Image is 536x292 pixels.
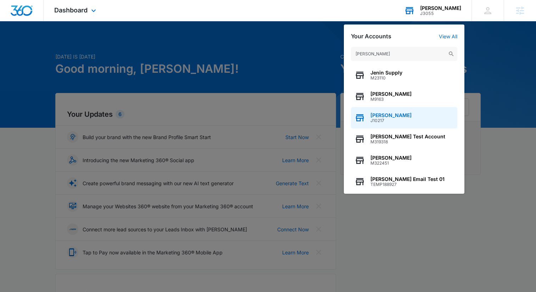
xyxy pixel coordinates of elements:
[351,65,457,86] button: Jenin SupplyM23110
[420,11,461,16] div: account id
[370,139,445,144] span: M319318
[54,6,88,14] span: Dashboard
[370,76,402,81] span: M23110
[351,128,457,150] button: [PERSON_NAME] Test AccountM319318
[351,171,457,192] button: [PERSON_NAME] Email Test 01TEMP188927
[370,118,412,123] span: J10217
[370,112,412,118] span: [PERSON_NAME]
[351,86,457,107] button: [PERSON_NAME]M9163
[370,70,402,76] span: Jenin Supply
[439,33,457,39] a: View All
[370,155,412,161] span: [PERSON_NAME]
[351,107,457,128] button: [PERSON_NAME]J10217
[370,97,412,102] span: M9163
[351,150,457,171] button: [PERSON_NAME]M322451
[351,33,391,40] h2: Your Accounts
[370,176,445,182] span: [PERSON_NAME] Email Test 01
[370,134,445,139] span: [PERSON_NAME] Test Account
[370,91,412,97] span: [PERSON_NAME]
[370,161,412,166] span: M322451
[370,182,445,187] span: TEMP188927
[420,5,461,11] div: account name
[351,47,457,61] input: Search Accounts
